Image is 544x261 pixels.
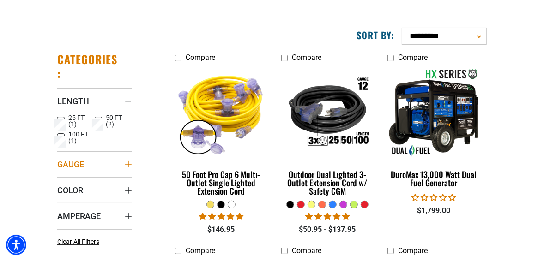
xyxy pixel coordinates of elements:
div: 50 Foot Pro Cap 6 Multi-Outlet Single Lighted Extension Cord [175,170,267,195]
a: Outdoor Dual Lighted 3-Outlet Extension Cord w/ Safety CGM Outdoor Dual Lighted 3-Outlet Extensio... [281,67,374,201]
div: $146.95 [175,224,267,235]
span: 25 FT (1) [68,114,91,127]
summary: Gauge [57,151,132,177]
summary: Color [57,177,132,203]
span: Compare [292,53,321,62]
span: 0.00 stars [411,193,456,202]
span: Compare [398,53,428,62]
label: Sort by: [357,29,394,41]
div: Accessibility Menu [6,235,26,255]
summary: Length [57,88,132,114]
img: yellow [171,68,271,158]
summary: Amperage [57,203,132,229]
div: $1,799.00 [387,205,480,216]
span: 4.80 stars [199,212,243,221]
span: Gauge [57,159,84,170]
span: Compare [292,246,321,255]
span: Length [57,96,89,107]
span: 50 FT (2) [106,114,128,127]
span: Compare [186,246,215,255]
div: Outdoor Dual Lighted 3-Outlet Extension Cord w/ Safety CGM [281,170,374,195]
div: $50.95 - $137.95 [281,224,374,235]
span: 4.80 stars [305,212,350,221]
span: 100 FT (1) [68,131,91,144]
a: DuroMax 13,000 Watt Dual Fuel Generator DuroMax 13,000 Watt Dual Fuel Generator [387,67,480,192]
div: DuroMax 13,000 Watt Dual Fuel Generator [387,170,480,187]
span: Compare [186,53,215,62]
span: Color [57,185,83,196]
a: Clear All Filters [57,237,103,247]
span: Compare [398,246,428,255]
a: yellow 50 Foot Pro Cap 6 Multi-Outlet Single Lighted Extension Cord [175,67,267,201]
span: Clear All Filters [57,238,99,245]
img: DuroMax 13,000 Watt Dual Fuel Generator [384,68,484,158]
span: Amperage [57,211,101,221]
img: Outdoor Dual Lighted 3-Outlet Extension Cord w/ Safety CGM [278,68,377,158]
h2: Categories: [57,52,117,81]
